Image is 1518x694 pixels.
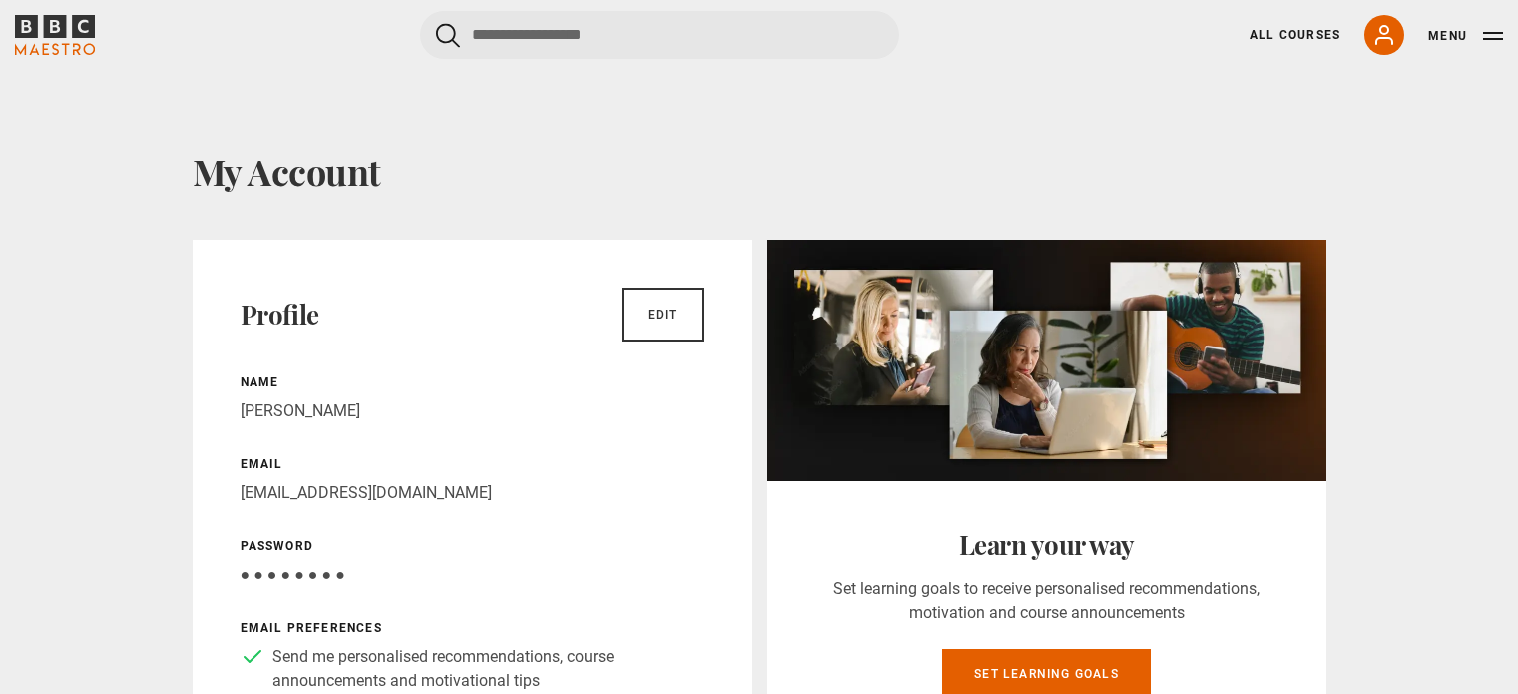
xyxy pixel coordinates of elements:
svg: BBC Maestro [15,15,95,55]
span: ● ● ● ● ● ● ● ● [241,565,345,584]
h2: Learn your way [815,529,1278,561]
p: [EMAIL_ADDRESS][DOMAIN_NAME] [241,481,704,505]
h1: My Account [193,150,1326,192]
p: Password [241,537,704,555]
p: Name [241,373,704,391]
p: Email preferences [241,619,704,637]
button: Submit the search query [436,23,460,48]
input: Search [420,11,899,59]
a: All Courses [1250,26,1340,44]
p: [PERSON_NAME] [241,399,704,423]
button: Toggle navigation [1428,26,1503,46]
p: Set learning goals to receive personalised recommendations, motivation and course announcements [815,577,1278,625]
a: Edit [622,288,704,342]
p: Email [241,455,704,473]
p: Send me personalised recommendations, course announcements and motivational tips [272,645,704,693]
h2: Profile [241,299,319,331]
